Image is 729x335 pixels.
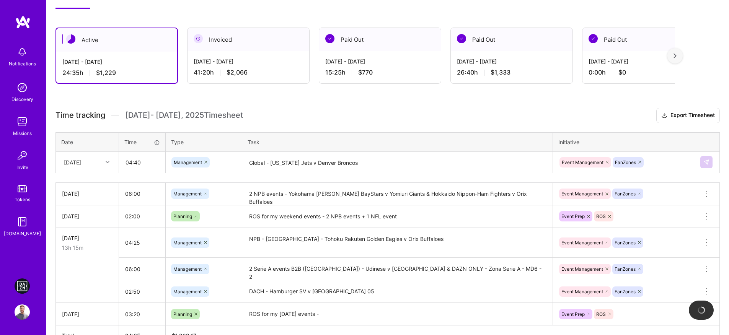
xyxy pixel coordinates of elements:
[55,111,105,120] span: Time tracking
[173,240,202,246] span: Management
[62,212,113,220] div: [DATE]
[656,108,720,123] button: Export Timesheet
[15,278,30,294] img: DAZN: Event Moderators for Israel Based Team
[166,132,242,151] th: Type
[561,191,603,197] span: Event Management
[62,310,113,318] div: [DATE]
[194,68,303,76] div: 41:20 h
[62,244,113,252] div: 13h 15m
[62,190,113,198] div: [DATE]
[243,229,552,257] textarea: NPB - [GEOGRAPHIC_DATA] - Tohoku Rakuten Golden Eagles v Orix Buffaloes
[325,34,334,43] img: Paid Out
[15,304,30,320] img: User Avatar
[62,58,171,66] div: [DATE] - [DATE]
[56,28,177,52] div: Active
[319,28,441,51] div: Paid Out
[243,259,552,280] textarea: 2 Serie A events B2B ([GEOGRAPHIC_DATA]) - Udinese v [GEOGRAPHIC_DATA] & DAZN ONLY - Zona Serie A...
[13,304,32,320] a: User Avatar
[11,95,33,103] div: Discovery
[173,289,202,294] span: Management
[15,80,30,95] img: discovery
[62,234,113,242] div: [DATE]
[15,148,30,163] img: Invite
[615,289,636,294] span: FanZones
[325,68,435,76] div: 15:25 h
[15,15,31,29] img: logo
[703,159,709,165] img: Submit
[457,68,566,76] div: 26:40 h
[4,229,41,237] div: [DOMAIN_NAME]
[661,112,667,120] i: icon Download
[16,163,28,171] div: Invite
[561,240,603,246] span: Event Management
[697,306,706,314] img: loading
[227,68,248,76] span: $2,066
[119,206,165,226] input: HH:MM
[562,159,603,165] span: Event Management
[615,159,636,165] span: FanZones
[15,214,30,229] img: guide book
[119,152,165,172] input: HH:MM
[457,57,566,65] div: [DATE] - [DATE]
[243,184,552,205] textarea: 2 NPB events - Yokohama [PERSON_NAME] BayStars v Yomiuri Giants & Hokkaido Nippon-Ham Fighters v ...
[194,57,303,65] div: [DATE] - [DATE]
[596,311,606,317] span: ROS
[119,233,165,253] input: HH:MM
[243,304,552,325] textarea: ROS for my [DATE] events -
[173,311,192,317] span: Planning
[325,57,435,65] div: [DATE] - [DATE]
[174,159,202,165] span: Management
[243,281,552,302] textarea: DACH - Hamburger SV v [GEOGRAPHIC_DATA] 05
[618,68,626,76] span: $0
[589,34,598,43] img: Paid Out
[173,213,192,219] span: Planning
[615,191,636,197] span: FanZones
[561,311,585,317] span: Event Prep
[558,138,688,146] div: Initiative
[119,184,165,204] input: HH:MM
[15,44,30,60] img: bell
[582,28,704,51] div: Paid Out
[106,160,109,164] i: icon Chevron
[13,278,32,294] a: DAZN: Event Moderators for Israel Based Team
[561,213,585,219] span: Event Prep
[589,57,698,65] div: [DATE] - [DATE]
[457,34,466,43] img: Paid Out
[9,60,36,68] div: Notifications
[62,69,171,77] div: 24:35 h
[125,111,243,120] span: [DATE] - [DATE] , 2025 Timesheet
[596,213,606,219] span: ROS
[173,266,202,272] span: Management
[188,28,309,51] div: Invoiced
[243,153,552,173] textarea: Global - [US_STATE] Jets v Denver Broncos
[243,206,552,227] textarea: ROS for my weekend events - 2 NPB events + 1 NFL event
[589,68,698,76] div: 0:00 h
[194,34,203,43] img: Invoiced
[561,266,603,272] span: Event Management
[56,132,119,151] th: Date
[173,191,202,197] span: Management
[491,68,510,76] span: $1,333
[358,68,373,76] span: $770
[66,34,75,44] img: Active
[13,129,32,137] div: Missions
[119,281,165,302] input: HH:MM
[674,53,677,59] img: right
[242,132,553,151] th: Task
[119,304,165,324] input: HH:MM
[119,259,165,279] input: HH:MM
[15,114,30,129] img: teamwork
[15,195,30,203] div: Tokens
[615,240,636,246] span: FanZones
[451,28,572,51] div: Paid Out
[124,138,160,146] div: Time
[561,289,603,294] span: Event Management
[615,266,636,272] span: FanZones
[18,185,27,192] img: tokens
[64,158,81,166] div: [DATE]
[96,69,116,77] span: $1,229
[700,156,713,168] div: null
